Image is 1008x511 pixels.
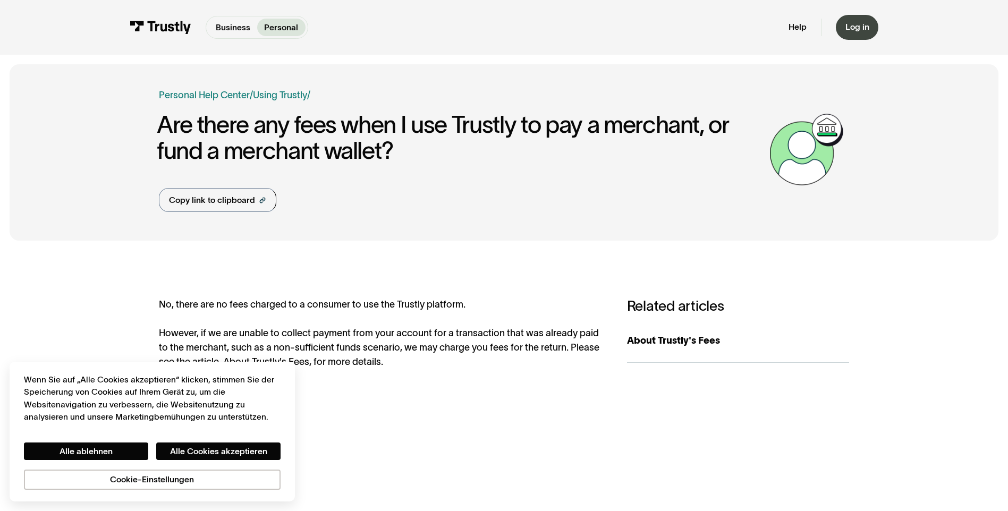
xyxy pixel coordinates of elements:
[250,88,253,103] div: /
[216,21,250,34] p: Business
[264,21,298,34] p: Personal
[627,319,849,363] a: About Trustly's Fees
[10,362,295,502] div: Cookie banner
[24,442,148,461] button: Alle ablehnen
[208,19,257,36] a: Business
[24,373,281,490] div: Datenschutz
[157,112,764,164] h1: Are there any fees when I use Trustly to pay a merchant, or fund a merchant wallet?
[253,90,307,100] a: Using Trustly
[836,15,879,40] a: Log in
[159,88,250,103] a: Personal Help Center
[789,22,807,32] a: Help
[159,297,603,369] div: No, there are no fees charged to a consumer to use the Trustly platform. However, if we are unabl...
[159,431,578,445] div: Was this article helpful?
[24,470,281,490] button: Cookie-Einstellungen
[257,19,306,36] a: Personal
[627,297,849,314] h3: Related articles
[24,373,281,423] div: Wenn Sie auf „Alle Cookies akzeptieren“ klicken, stimmen Sie der Speicherung von Cookies auf Ihre...
[130,21,191,34] img: Trustly Logo
[159,188,276,212] a: Copy link to clipboard
[307,88,310,103] div: /
[845,22,869,32] div: Log in
[169,194,255,207] div: Copy link to clipboard
[627,334,849,348] div: About Trustly's Fees
[156,442,281,461] button: Alle Cookies akzeptieren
